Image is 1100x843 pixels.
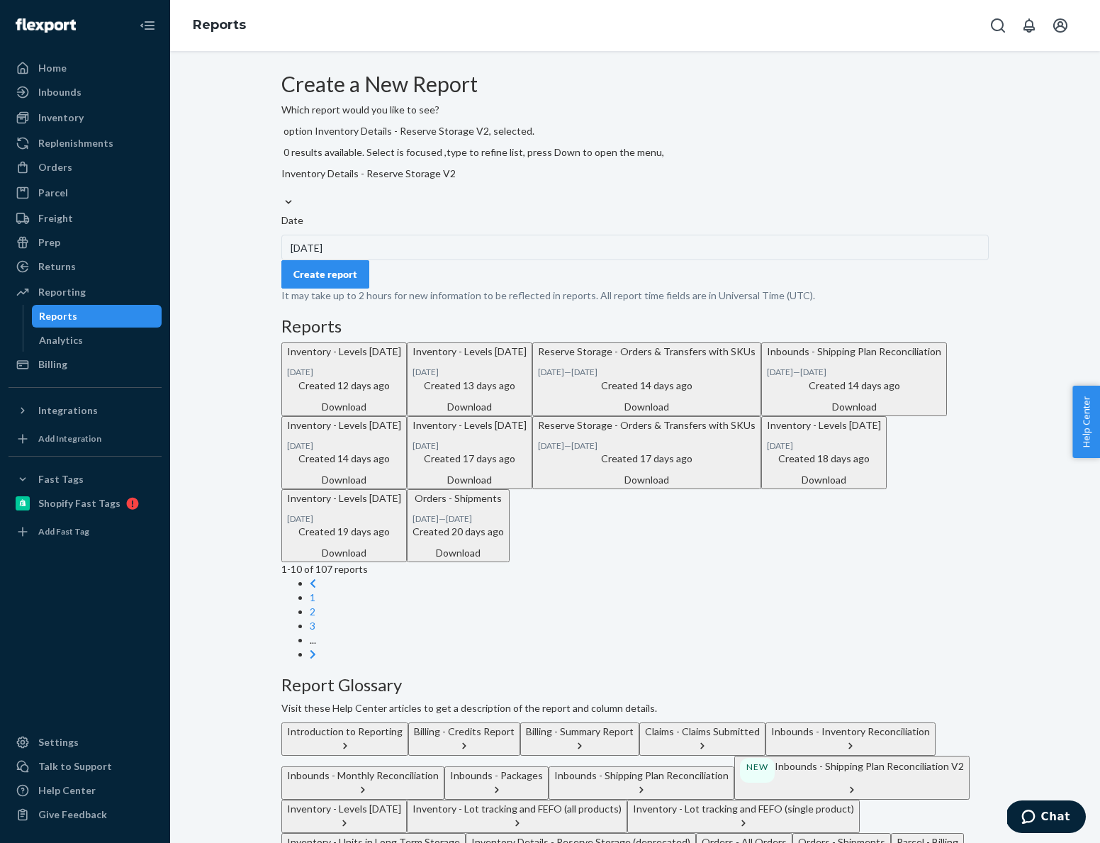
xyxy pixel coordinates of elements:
div: Download [287,546,401,560]
a: Inbounds [9,81,162,104]
p: Created 12 days ago [287,379,401,393]
button: Close Navigation [133,11,162,40]
button: Open notifications [1015,11,1043,40]
div: Returns [38,259,76,274]
div: Parcel [38,186,68,200]
a: Page 3 [310,620,315,632]
time: [DATE] [287,440,313,451]
p: Reserve Storage - Orders & Transfers with SKUs [538,418,756,432]
button: Inventory - Levels [DATE][DATE]Created 12 days agoDownload [281,342,407,415]
div: Add Integration [38,432,101,445]
div: Freight [38,211,73,225]
button: Inventory - Levels [DATE][DATE]Created 18 days agoDownload [761,416,887,489]
p: Inventory - Levels [DATE] [767,418,881,432]
p: — [412,513,504,525]
p: Date [281,213,989,228]
button: Inventory - Levels [DATE][DATE]Created 14 days agoDownload [281,416,407,489]
div: Billing - Summary Report [526,725,634,739]
p: — [538,440,756,452]
div: Inbounds - Monthly Reconciliation [287,769,439,783]
p: — [767,366,941,378]
button: Create report [281,260,369,289]
div: Inbounds [38,85,82,99]
div: Shopify Fast Tags [38,496,120,510]
div: Home [38,61,67,75]
div: Download [412,400,527,414]
a: Home [9,57,162,79]
a: Billing [9,353,162,376]
a: Reports [32,305,162,328]
p: It may take up to 2 hours for new information to be reflected in reports. All report time fields ... [281,289,989,303]
button: Give Feedback [9,803,162,826]
a: Add Integration [9,428,162,450]
a: Replenishments [9,132,162,155]
button: Inbounds - Shipping Plan Reconciliation [549,766,734,800]
p: Inventory - Levels [DATE] [412,418,527,432]
a: Analytics [32,329,162,352]
p: Created 14 days ago [767,379,941,393]
div: Inbounds - Packages [450,769,543,783]
a: Shopify Fast Tags [9,492,162,515]
button: Inventory - Levels [DATE][DATE]Created 13 days agoDownload [407,342,532,415]
time: [DATE] [800,367,826,377]
div: Inbounds - Shipping Plan Reconciliation [554,769,729,783]
div: Settings [38,735,79,749]
button: Inventory - Lot tracking and FEFO (single product) [627,800,860,833]
time: [DATE] [538,440,564,451]
button: Inbounds - Monthly Reconciliation [281,766,444,800]
button: Orders - Shipments[DATE]—[DATE]Created 20 days agoDownload [407,489,510,562]
p: Visit these Help Center articles to get a description of the report and column details. [281,701,989,715]
div: Talk to Support [38,759,112,774]
button: Talk to Support [9,755,162,778]
li: ... [310,633,989,647]
button: Fast Tags [9,468,162,491]
p: Inbounds - Shipping Plan Reconciliation [767,345,941,359]
p: option Inventory Details - Reserve Storage V2, selected. [281,124,989,138]
a: Freight [9,207,162,230]
span: Help Center [1072,386,1100,458]
p: Created 19 days ago [287,525,401,539]
button: Reserve Storage - Orders & Transfers with SKUs[DATE]—[DATE]Created 17 days agoDownload [532,416,761,489]
button: Inbounds - Packages [444,766,549,800]
p: Created 13 days ago [412,379,527,393]
div: Download [287,473,401,487]
p: Created 17 days ago [412,452,527,466]
time: [DATE] [287,513,313,524]
h2: Create a New Report [281,72,989,96]
p: Created 17 days ago [538,452,756,466]
p: Inventory - Levels [DATE] [287,345,401,359]
div: Download [412,473,527,487]
span: 1 - 10 of 107 reports [281,563,368,575]
div: Inbounds - Shipping Plan Reconciliation V2 [740,758,964,783]
button: Reserve Storage - Orders & Transfers with SKUs[DATE]—[DATE]Created 14 days agoDownload [532,342,761,415]
p: NEW [746,761,768,773]
div: Reports [39,309,77,323]
a: Returns [9,255,162,278]
time: [DATE] [412,440,439,451]
time: [DATE] [571,440,597,451]
button: Billing - Summary Report [520,722,639,756]
button: Billing - Credits Report [408,722,520,756]
div: Download [412,546,504,560]
time: [DATE] [412,367,439,377]
div: Inventory - Lot tracking and FEFO (single product) [633,802,854,816]
button: Inventory - Levels [DATE][DATE]Created 19 days agoDownload [281,489,407,562]
div: Inventory - Lot tracking and FEFO (all products) [412,802,622,816]
div: Help Center [38,783,96,798]
p: Which report would you like to see? [281,103,989,117]
div: Download [538,400,756,414]
a: Orders [9,156,162,179]
a: Prep [9,231,162,254]
div: Orders [38,160,72,174]
a: Parcel [9,182,162,204]
div: Download [538,473,756,487]
div: Reporting [38,285,86,299]
p: Inventory - Levels [DATE] [287,491,401,506]
a: Reporting [9,281,162,303]
a: Inventory [9,106,162,129]
p: — [538,366,756,378]
div: Introduction to Reporting [287,725,403,739]
button: Integrations [9,399,162,422]
div: Claims - Claims Submitted [645,725,760,739]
